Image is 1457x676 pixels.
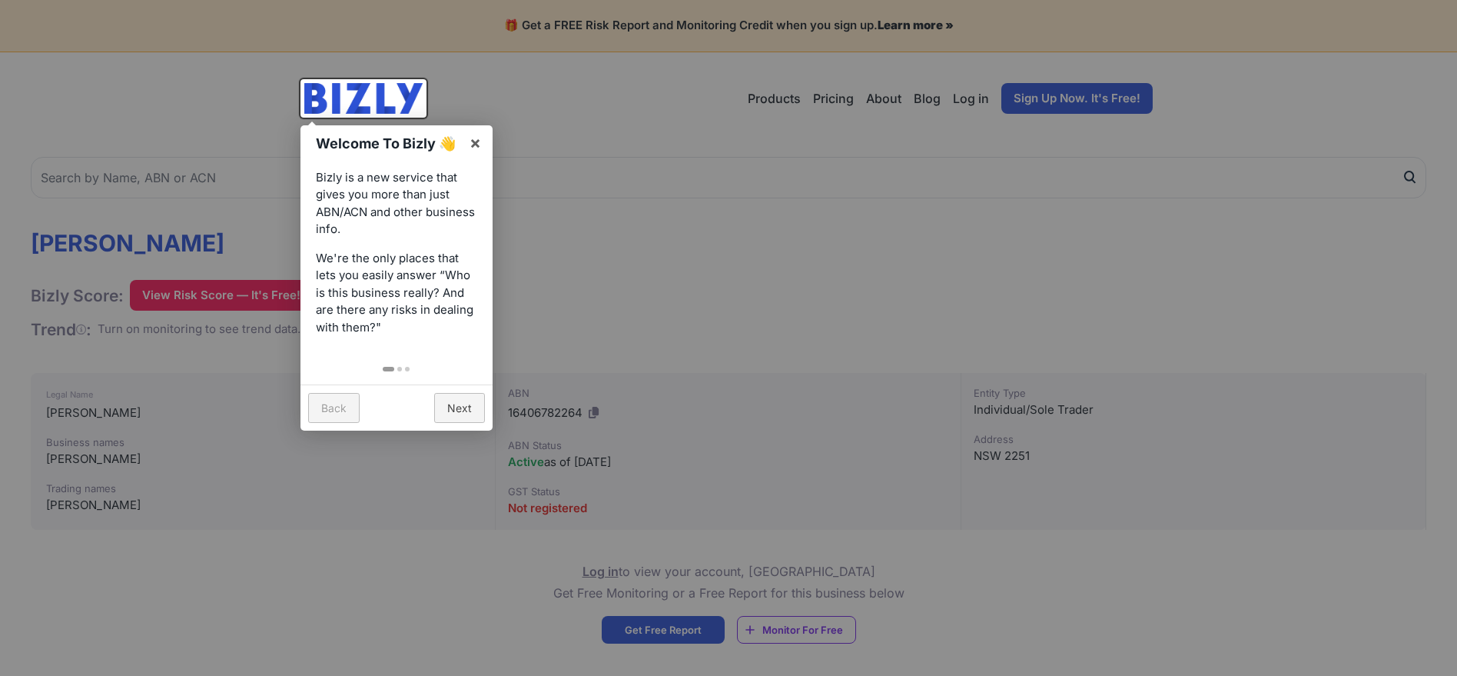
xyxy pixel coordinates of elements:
[458,125,493,160] a: ×
[308,393,360,423] a: Back
[434,393,485,423] a: Next
[316,250,477,337] p: We're the only places that lets you easily answer “Who is this business really? And are there any...
[316,169,477,238] p: Bizly is a new service that gives you more than just ABN/ACN and other business info.
[316,133,461,154] h1: Welcome To Bizly 👋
